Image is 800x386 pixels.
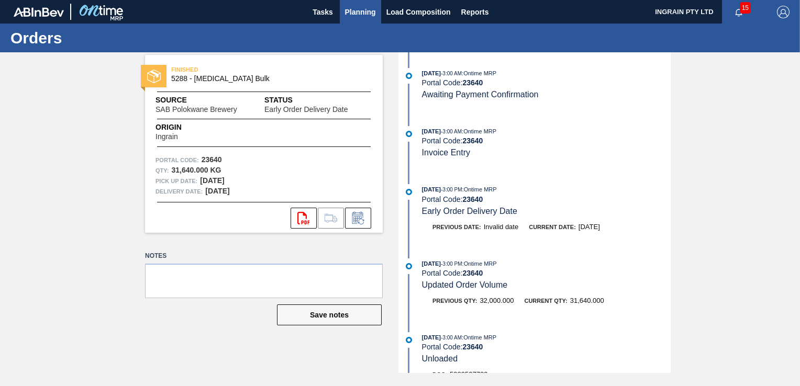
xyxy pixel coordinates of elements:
span: Early Order Delivery Date [422,207,517,215]
span: Origin [155,122,204,133]
div: Portal Code: [422,195,671,203]
span: : Ontime MRP [462,334,496,340]
span: 15 [740,2,751,14]
strong: 23640 [462,343,483,351]
span: 5022597729 [450,370,487,378]
span: - 3:00 PM [441,187,462,192]
span: Status [264,95,372,106]
div: Portal Code: [422,78,671,87]
span: Early Order Delivery Date [264,106,348,113]
span: Current Qty: [524,298,567,304]
img: status [147,70,161,83]
h1: Orders [10,32,196,44]
strong: 23640 [462,269,483,277]
strong: 31,640.000 KG [171,166,221,174]
span: FINISHED [171,64,318,75]
span: : Ontime MRP [462,128,496,134]
span: Planning [345,6,376,18]
span: Updated Order Volume [422,280,508,289]
span: Tasks [312,6,335,18]
span: Load Composition [386,6,451,18]
span: Qty : [155,165,169,176]
img: Logout [777,6,790,18]
img: atual [406,263,412,269]
span: : Ontime MRP [462,186,497,192]
span: : Ontime MRP [462,260,497,267]
span: Delivery Date: [155,186,203,197]
span: Source [155,95,264,106]
div: Go to Load Composition [318,208,344,229]
span: 5288 - Dextrose Bulk [171,75,361,83]
span: Pick up Date: [155,176,197,186]
span: Previous Date: [432,224,481,230]
span: Portal Code: [155,155,199,165]
span: Previous Qty: [432,298,477,304]
img: atual [406,73,412,79]
div: Portal Code: [422,269,671,277]
img: atual [406,131,412,137]
strong: 23640 [462,195,483,203]
span: Current Date: [529,224,576,230]
span: [DATE] [579,223,600,231]
button: Save notes [277,304,382,325]
img: atual [406,189,412,195]
div: Inform order change [345,208,371,229]
strong: 23640 [462,78,483,87]
span: - 3:00 PM [441,261,462,267]
span: : Ontime MRP [462,70,496,76]
span: [DATE] [422,334,441,340]
span: SAB Polokwane Brewery [155,106,237,113]
span: Invoice Entry [422,148,470,157]
span: Invalid date [484,223,519,231]
span: - 3:00 AM [441,71,462,76]
button: Notifications [722,5,755,19]
span: Ingrain [155,133,178,141]
strong: 23640 [462,137,483,145]
div: Portal Code: [422,343,671,351]
span: - 3:00 AM [441,335,462,340]
div: Open PDF file [291,208,317,229]
span: [DATE] [422,186,441,192]
span: - 3:00 AM [441,129,462,134]
span: Reports [461,6,489,18]
img: atual [406,337,412,343]
strong: 23640 [202,155,222,164]
div: Portal Code: [422,137,671,145]
label: Notes [145,248,383,264]
strong: [DATE] [200,176,224,185]
span: Doc: [432,371,447,378]
span: Awaiting Payment Confirmation [422,90,539,99]
span: 32,000.000 [480,297,514,304]
span: [DATE] [422,128,441,134]
strong: [DATE] [205,187,229,195]
span: [DATE] [422,70,441,76]
span: 31,640.000 [570,297,604,304]
span: Unloaded [422,354,458,363]
span: [DATE] [422,260,441,267]
img: TNhmsLtSVTkK8tSr43FrP2fwEKptu5GPRR3wAAAABJRU5ErkJggg== [14,7,64,17]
